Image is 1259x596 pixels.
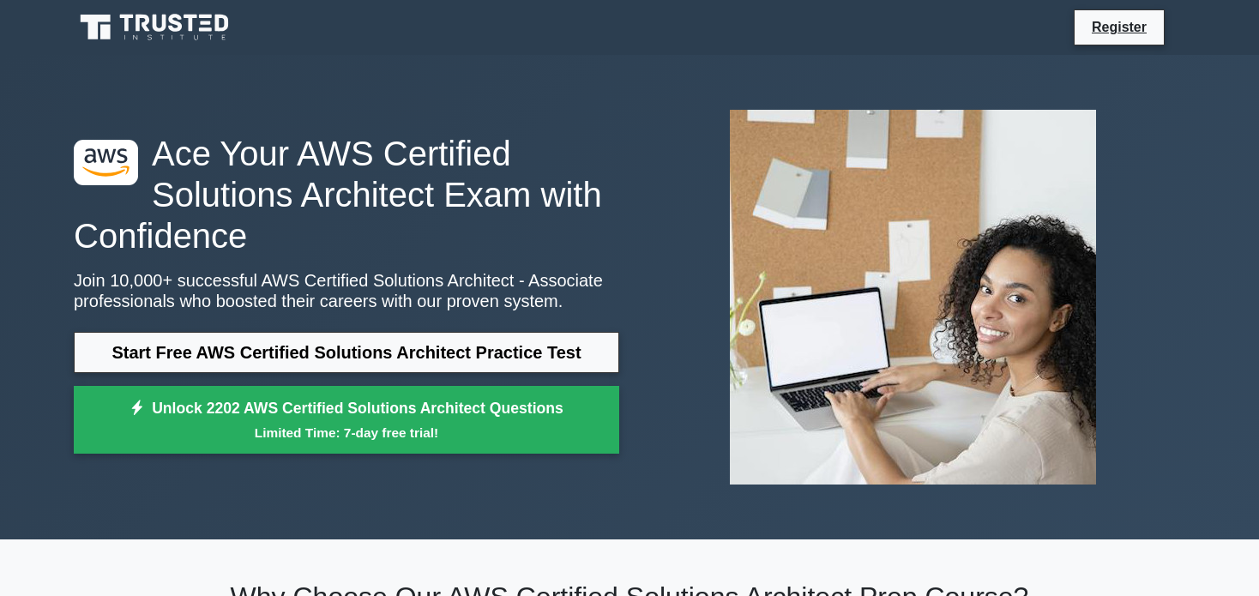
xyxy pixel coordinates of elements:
p: Join 10,000+ successful AWS Certified Solutions Architect - Associate professionals who boosted t... [74,270,619,311]
small: Limited Time: 7-day free trial! [95,423,598,442]
h1: Ace Your AWS Certified Solutions Architect Exam with Confidence [74,133,619,256]
a: Register [1081,16,1157,38]
a: Start Free AWS Certified Solutions Architect Practice Test [74,332,619,373]
a: Unlock 2202 AWS Certified Solutions Architect QuestionsLimited Time: 7-day free trial! [74,386,619,455]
